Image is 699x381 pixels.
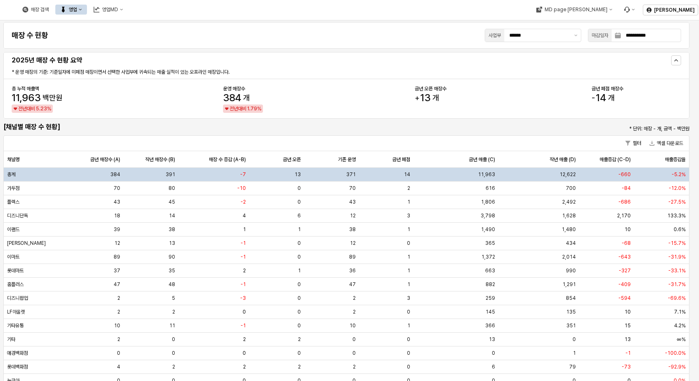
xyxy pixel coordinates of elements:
span: % [47,105,51,113]
span: 11 [169,322,175,329]
span: 89 [114,254,120,260]
span: 전년대비 [230,105,246,113]
span: 2 [353,309,356,315]
span: 23 [40,106,47,112]
span: , [20,92,22,104]
span: 663 [485,267,495,274]
span: 홈플러스 [7,281,24,288]
span: -10 [237,185,246,192]
span: 10 [349,322,356,329]
span: 963 [22,92,41,104]
span: -660 [618,171,631,178]
span: -2 [240,199,246,205]
span: 개 [432,94,439,102]
span: -84 [622,185,631,192]
div: MD page [PERSON_NAME] [544,7,607,12]
span: 채널명 [7,156,20,163]
span: 기존 운영 [338,156,356,163]
span: -643 [618,254,631,260]
span: 2,014 [562,254,576,260]
span: 89 [349,254,356,260]
span: 10 [625,309,631,315]
span: 0 [407,336,410,343]
span: 애경백화점 [7,350,28,356]
button: 매장 검색 [17,5,54,15]
button: Hide [671,55,681,65]
span: 14개 [592,93,615,103]
span: 2 [172,309,175,315]
span: -1 [625,350,631,356]
span: 0 [297,185,301,192]
span: 70 [349,185,356,192]
span: 434 [566,240,576,247]
span: 12 [114,240,120,247]
span: 1 [407,322,410,329]
span: 백만원 [42,94,62,102]
span: 1 [573,350,576,356]
span: 39 [114,226,120,233]
span: 700 [566,185,576,192]
span: 0 [297,240,301,247]
span: 2 [117,295,120,301]
span: 4.2% [674,322,686,329]
span: 2 [243,364,246,370]
span: 79 [250,106,257,112]
span: 13 [295,171,301,178]
span: -73 [622,364,631,370]
span: 79 [569,364,576,370]
button: 엑셀 다운로드 [646,138,687,148]
span: -5.2% [672,171,686,178]
span: -31.9% [668,254,686,260]
span: 디즈니팝업 [7,295,28,301]
span: 1,806 [481,199,495,205]
span: . [249,106,250,112]
span: 1,291 [563,281,576,288]
span: 384 [223,92,241,104]
span: -33.1% [668,267,686,274]
span: 0 [172,336,175,343]
span: -594 [618,295,631,301]
span: 0 [297,281,301,288]
span: -15.7% [668,240,686,247]
span: 80 [169,185,175,192]
div: 마감일자 [592,31,608,40]
span: 0 [297,350,301,356]
span: -1 [240,240,246,247]
div: 영업 [69,7,77,12]
span: 854 [566,295,576,301]
span: 38 [349,226,356,233]
span: 990 [566,267,576,274]
span: [PERSON_NAME] [7,240,46,247]
span: 3,798 [481,212,495,219]
span: 금년 매출 (C) [469,156,495,163]
span: 1 [247,106,249,112]
p: * 운영 매장의 기준: 기준일자에 미폐점 매장이면서 선택한 사업부에 귀속되는 매출 실적이 있는 오프라인 매장입니다. [12,68,456,76]
span: 2 [298,364,301,370]
span: 0 [492,350,495,356]
span: 개 [243,94,250,102]
div: 사업부 [488,31,501,40]
span: 1 [407,281,410,288]
span: 0 [297,322,301,329]
span: 371 [346,171,356,178]
span: 12 [350,240,356,247]
div: MD page 이동 [531,5,617,15]
span: 5 [172,295,175,301]
span: 0 [297,309,301,315]
span: 5 [36,106,39,112]
span: 2 [172,364,175,370]
span: 351 [566,322,576,329]
span: -68 [622,240,631,247]
span: 391 [166,171,175,178]
span: 매장 수 증감 (A-B) [209,156,246,163]
span: 36 [349,267,356,274]
span: 작년 매장수 (B) [145,156,175,163]
span: ∞% [677,336,686,343]
button: 영업 [55,5,87,15]
span: 43 [114,199,120,205]
span: 2,170 [617,212,631,219]
span: 135 [566,309,576,315]
span: 384 [110,171,120,178]
span: 11,963 [478,171,495,178]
